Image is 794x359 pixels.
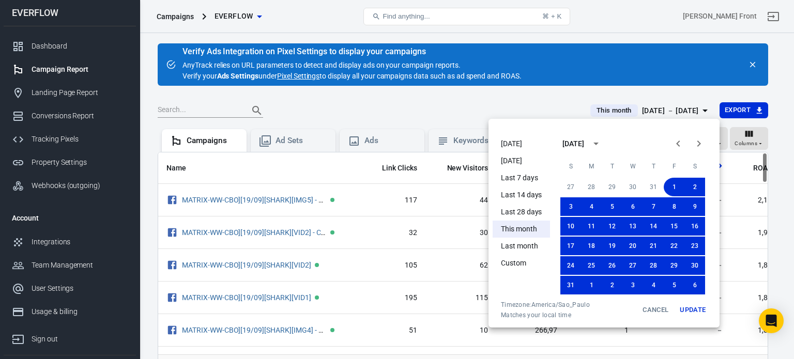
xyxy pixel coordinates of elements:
button: 16 [684,217,705,236]
li: [DATE] [493,152,550,169]
button: 1 [581,276,602,294]
button: Update [676,301,709,319]
span: Wednesday [623,156,642,177]
button: 17 [560,237,581,255]
button: 27 [622,256,643,275]
button: Previous month [668,133,689,154]
button: 4 [643,276,664,294]
span: Friday [665,156,683,177]
button: 24 [560,256,581,275]
div: Timezone: America/Sao_Paulo [501,301,590,309]
button: 4 [581,197,602,216]
button: 21 [643,237,664,255]
button: 20 [622,237,643,255]
button: 29 [664,256,684,275]
li: Last month [493,238,550,255]
button: 5 [664,276,684,294]
div: [DATE] [562,138,584,149]
span: Sunday [561,156,580,177]
div: Open Intercom Messenger [759,308,784,333]
button: 2 [684,178,705,196]
button: 26 [602,256,622,275]
button: 10 [560,217,581,236]
span: Monday [582,156,601,177]
button: 1 [664,178,684,196]
button: 6 [684,276,705,294]
button: 5 [602,197,622,216]
button: calendar view is open, switch to year view [587,135,605,152]
li: Last 28 days [493,204,550,221]
button: 29 [602,178,622,196]
button: 30 [622,178,643,196]
button: 9 [684,197,705,216]
button: 13 [622,217,643,236]
li: Last 14 days [493,186,550,204]
button: 30 [684,256,705,275]
button: 18 [581,237,602,255]
span: Saturday [685,156,704,177]
button: 28 [643,256,664,275]
button: Next month [689,133,709,154]
li: [DATE] [493,135,550,152]
button: 23 [684,237,705,255]
span: Thursday [644,156,663,177]
button: 6 [622,197,643,216]
button: 15 [664,217,684,236]
li: Last 7 days [493,169,550,186]
button: 22 [664,237,684,255]
button: Cancel [639,301,672,319]
span: Tuesday [603,156,621,177]
button: 31 [560,276,581,294]
button: 12 [602,217,622,236]
button: 8 [664,197,684,216]
button: 2 [602,276,622,294]
span: Matches your local time [501,311,590,319]
button: 19 [602,237,622,255]
li: This month [493,221,550,238]
button: 3 [622,276,643,294]
button: 7 [643,197,664,216]
button: 11 [581,217,602,236]
li: Custom [493,255,550,272]
button: 31 [643,178,664,196]
button: 28 [581,178,602,196]
button: 27 [560,178,581,196]
button: 25 [581,256,602,275]
button: 14 [643,217,664,236]
button: 3 [560,197,581,216]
